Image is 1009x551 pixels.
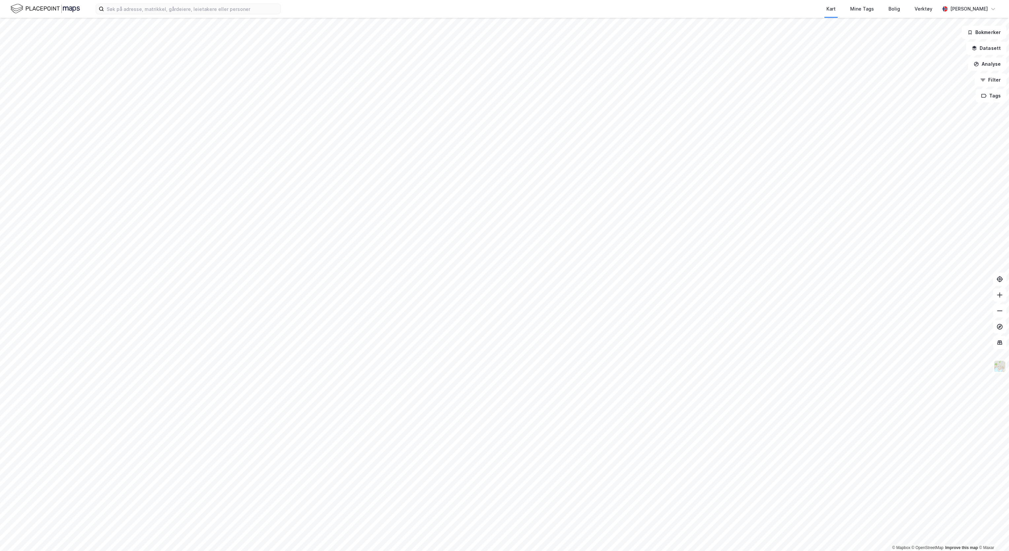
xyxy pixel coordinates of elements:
button: Bokmerker [962,26,1006,39]
button: Analyse [968,57,1006,71]
div: Verktøy [915,5,932,13]
button: Filter [975,73,1006,87]
button: Datasett [966,42,1006,55]
div: Kontrollprogram for chat [976,519,1009,551]
div: [PERSON_NAME] [950,5,988,13]
input: Søk på adresse, matrikkel, gårdeiere, leietakere eller personer [104,4,280,14]
a: OpenStreetMap [912,545,944,550]
img: logo.f888ab2527a4732fd821a326f86c7f29.svg [11,3,80,15]
div: Mine Tags [850,5,874,13]
a: Improve this map [945,545,978,550]
img: Z [993,360,1006,373]
iframe: Chat Widget [976,519,1009,551]
div: Kart [826,5,836,13]
a: Mapbox [892,545,910,550]
div: Bolig [888,5,900,13]
button: Tags [976,89,1006,102]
